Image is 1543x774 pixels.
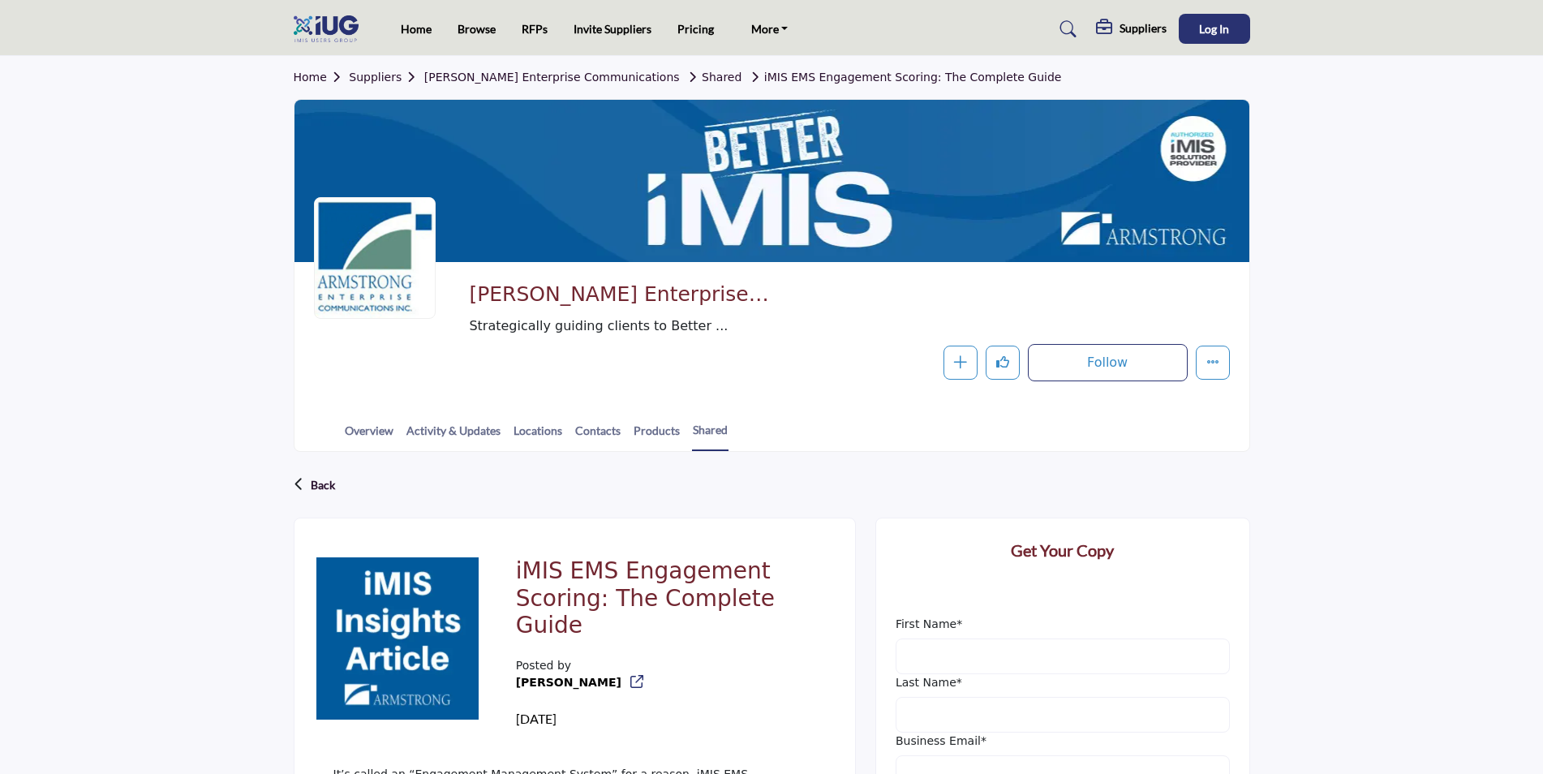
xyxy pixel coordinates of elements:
[469,316,988,336] span: Strategically guiding clients to Better iMIS
[294,15,367,42] img: site Logo
[516,676,621,689] a: [PERSON_NAME]
[344,422,394,450] a: Overview
[740,18,800,41] a: More
[406,422,501,450] a: Activity & Updates
[458,22,496,36] a: Browse
[1044,16,1087,42] a: Search
[1196,346,1230,380] button: More details
[746,71,1062,84] a: iMIS EMS Engagement Scoring: The Complete Guide
[986,346,1020,380] button: Like
[522,22,548,36] a: RFPs
[896,639,1230,674] input: First Name
[424,71,680,84] a: [PERSON_NAME] Enterprise Communications
[692,421,729,451] a: Shared
[401,22,432,36] a: Home
[469,282,835,308] span: Armstrong Enterprise Communications
[633,422,681,450] a: Products
[1120,21,1167,36] h5: Suppliers
[516,657,668,729] div: Posted by
[516,557,816,645] h2: iMIS EMS Engagement Scoring: The Complete Guide
[1179,14,1250,44] button: Log In
[896,616,962,633] label: First Name*
[316,557,479,720] img: No Feature content logo
[677,22,714,36] a: Pricing
[574,422,621,450] a: Contacts
[1096,19,1167,39] div: Suppliers
[896,733,986,750] label: Business Email*
[349,71,423,84] a: Suppliers
[896,538,1230,562] h2: Get Your Copy
[311,471,335,500] p: Back
[896,697,1230,733] input: Last Name
[513,422,563,450] a: Locations
[1028,344,1188,381] button: Follow
[516,711,557,726] span: [DATE]
[896,674,962,691] label: Last Name*
[294,71,350,84] a: Home
[1199,22,1229,36] span: Log In
[683,71,741,84] a: Shared
[574,22,651,36] a: Invite Suppliers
